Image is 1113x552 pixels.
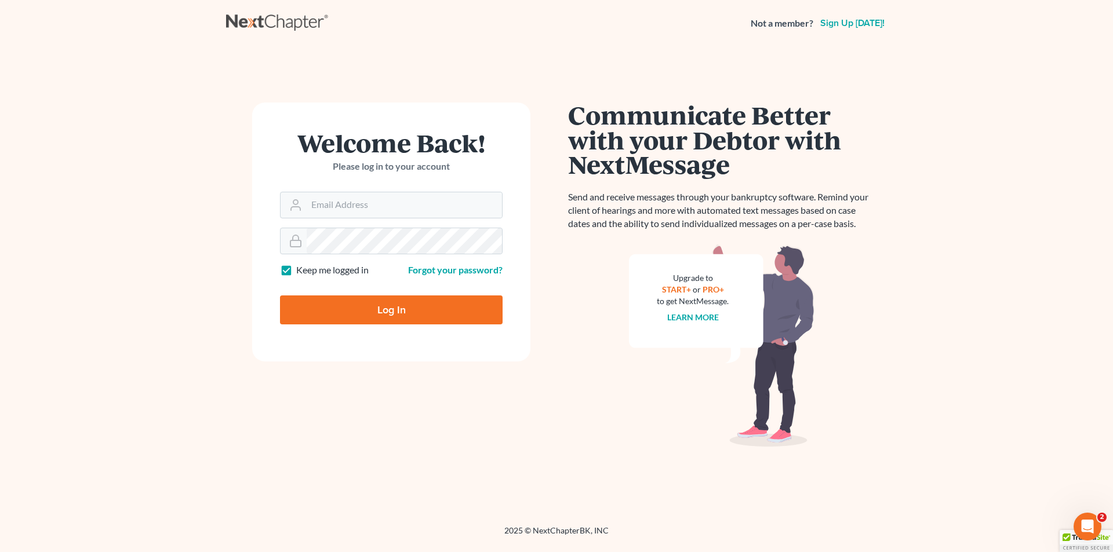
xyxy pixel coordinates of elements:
[1097,513,1107,522] span: 2
[662,284,691,294] a: START+
[657,272,729,284] div: Upgrade to
[667,312,719,322] a: Learn more
[408,264,503,275] a: Forgot your password?
[280,295,503,324] input: Log In
[1060,530,1113,552] div: TrustedSite Certified
[296,264,369,277] label: Keep me logged in
[568,191,875,231] p: Send and receive messages through your bankruptcy software. Remind your client of hearings and mo...
[280,160,503,173] p: Please log in to your account
[703,284,724,294] a: PRO+
[280,130,503,155] h1: Welcome Back!
[693,284,701,294] span: or
[1074,513,1101,540] iframe: Intercom live chat
[226,525,887,546] div: 2025 © NextChapterBK, INC
[568,103,875,177] h1: Communicate Better with your Debtor with NextMessage
[629,244,814,447] img: nextmessage_bg-59042aed3d76b12b5cd301f8e5b87938c9018125f34e5fa2b7a6b67550977c72.svg
[657,295,729,307] div: to get NextMessage.
[307,192,502,218] input: Email Address
[751,17,813,30] strong: Not a member?
[818,19,887,28] a: Sign up [DATE]!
